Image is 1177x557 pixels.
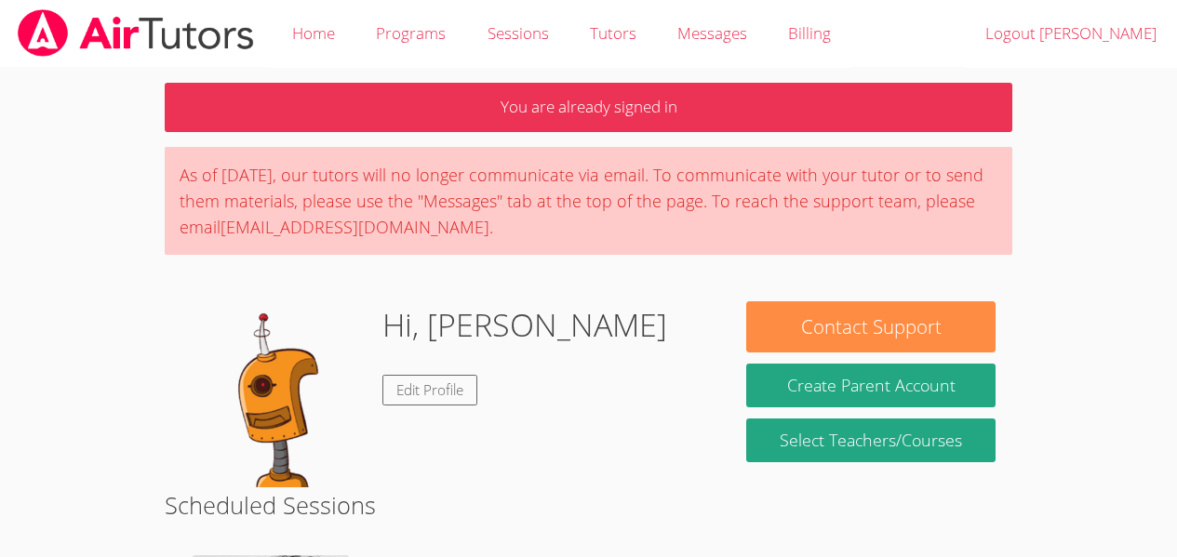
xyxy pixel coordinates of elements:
[382,375,477,405] a: Edit Profile
[746,301,995,352] button: Contact Support
[16,9,256,57] img: airtutors_banner-c4298cdbf04f3fff15de1276eac7730deb9818008684d7c2e4769d2f7ddbe033.png
[746,418,995,462] a: Select Teachers/Courses
[165,147,1012,255] div: As of [DATE], our tutors will no longer communicate via email. To communicate with your tutor or ...
[677,22,747,44] span: Messages
[181,301,368,487] img: default.png
[165,487,1012,523] h2: Scheduled Sessions
[382,301,667,349] h1: Hi, [PERSON_NAME]
[746,364,995,407] button: Create Parent Account
[165,83,1012,132] p: You are already signed in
